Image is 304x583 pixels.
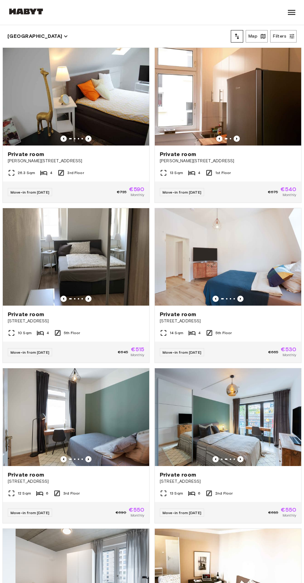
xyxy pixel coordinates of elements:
span: Move-in from [DATE] [163,510,201,515]
span: [STREET_ADDRESS] [8,478,144,485]
span: €590 [129,186,144,192]
span: 3rd Floor [67,170,84,176]
span: 13 Sqm [170,170,183,176]
button: Filters [270,30,297,43]
a: Marketing picture of unit DE-04-029-005-03HFPrevious imagePrevious imagePrivate room[STREET_ADDRE... [2,208,150,363]
span: 1st Floor [215,170,231,176]
button: tune [231,30,243,43]
span: Monthly [283,513,296,518]
button: Previous image [60,456,67,462]
span: 5th Floor [216,330,232,336]
span: €530 [281,347,296,352]
img: Habyt [7,8,45,15]
span: 6 [46,491,48,496]
span: €550 [281,507,296,513]
span: Private room [8,150,44,158]
a: Marketing picture of unit DE-04-039-001-01HFPrevious imagePrevious imagePrivate room[STREET_ADDRE... [2,368,150,523]
span: Move-in from [DATE] [11,510,49,515]
span: Private room [160,471,196,478]
span: €735 [117,189,127,195]
button: Previous image [85,136,92,142]
span: 12 Sqm [18,491,31,496]
span: €540 [280,186,296,192]
span: 14 Sqm [170,330,183,336]
span: 4 [198,170,200,176]
span: 5th Floor [64,330,80,336]
button: Previous image [85,296,92,302]
span: [PERSON_NAME][STREET_ADDRESS] [160,158,296,164]
span: €645 [118,349,128,355]
span: Private room [8,311,44,318]
a: Marketing picture of unit DE-04-034-001-01HFPrevious imagePrevious imagePrivate room[PERSON_NAME]... [154,47,302,203]
span: Monthly [131,513,144,518]
a: Marketing picture of unit DE-04-029-002-04HFPrevious imagePrevious imagePrivate room[STREET_ADDRE... [154,208,302,363]
span: 4 [198,330,201,336]
span: [STREET_ADDRESS] [8,318,144,324]
a: Previous imagePrevious imagePrivate room[STREET_ADDRESS]13 Sqm62nd FloorMove-in from [DATE]€685€5... [154,368,302,523]
span: €685 [268,510,279,515]
span: €690 [116,510,127,515]
img: Marketing picture of unit DE-04-029-002-04HF [155,208,301,306]
span: 6 [198,491,200,496]
span: €515 [131,347,144,352]
button: Previous image [216,136,222,142]
img: Marketing picture of unit DE-04-029-005-03HF [3,208,149,306]
span: Monthly [283,192,296,198]
span: 26.3 Sqm [18,170,35,176]
button: [GEOGRAPHIC_DATA] [7,32,68,41]
button: Previous image [237,296,244,302]
span: 13 Sqm [170,491,183,496]
span: Move-in from [DATE] [163,350,201,355]
button: Previous image [60,296,67,302]
span: Private room [160,150,196,158]
span: Monthly [283,352,296,358]
img: Marketing picture of unit DE-04-034-001-01HF [155,48,301,146]
img: Marketing picture of unit DE-04-042-002-03HF [155,368,301,466]
button: Previous image [212,456,219,462]
span: 10 Sqm [18,330,32,336]
button: Map [246,30,268,43]
span: Move-in from [DATE] [11,350,49,355]
span: Monthly [131,352,144,358]
a: Marketing picture of unit DE-04-007-001-04HFPrevious imagePrevious imagePrivate room[PERSON_NAME]... [2,47,150,203]
span: [STREET_ADDRESS] [160,318,296,324]
span: €665 [268,349,279,355]
img: Marketing picture of unit DE-04-039-001-01HF [3,368,149,466]
button: Previous image [212,296,219,302]
button: Previous image [85,456,92,462]
span: [STREET_ADDRESS] [160,478,296,485]
button: Previous image [60,136,67,142]
img: Marketing picture of unit DE-04-007-001-04HF [3,48,149,146]
button: Previous image [234,136,240,142]
span: [PERSON_NAME][STREET_ADDRESS] [8,158,144,164]
span: €550 [129,507,144,513]
span: Monthly [131,192,144,198]
span: 4 [50,170,52,176]
span: Private room [160,311,196,318]
span: 3rd Floor [63,491,80,496]
span: 2nd Floor [215,491,233,496]
span: Private room [8,471,44,478]
span: Move-in from [DATE] [163,190,201,195]
span: Move-in from [DATE] [11,190,49,195]
button: Previous image [237,456,244,462]
span: 4 [47,330,49,336]
span: €675 [268,189,278,195]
